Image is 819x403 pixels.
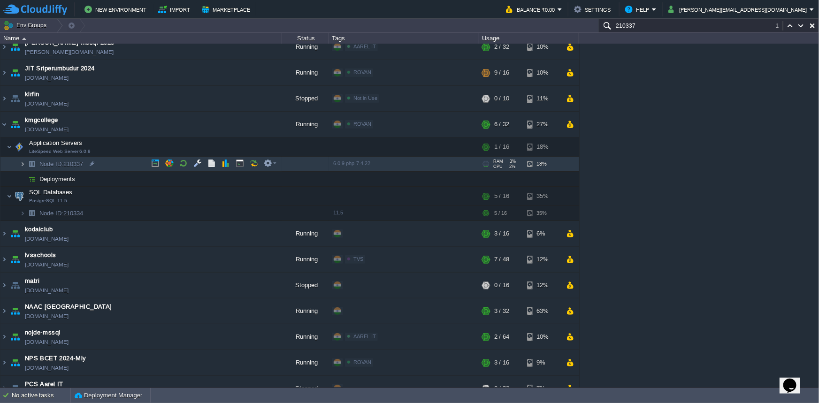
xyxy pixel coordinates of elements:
[38,209,84,217] span: 210334
[329,33,479,44] div: Tags
[13,187,26,205] img: AMDAwAAAACH5BAEAAAAALAAAAAABAAEAAAICRAEAOw==
[8,247,22,272] img: AMDAwAAAACH5BAEAAAAALAAAAAABAAEAAAICRAEAOw==
[13,137,26,156] img: AMDAwAAAACH5BAEAAAAALAAAAAABAAEAAAICRAEAOw==
[28,189,74,196] a: SQL DatabasesPostgreSQL 11.5
[25,337,69,347] a: [DOMAIN_NAME]
[25,73,69,83] a: [DOMAIN_NAME]
[25,328,61,337] a: nojde-mssql
[0,112,8,137] img: AMDAwAAAACH5BAEAAAAALAAAAAABAAEAAAICRAEAOw==
[282,86,329,111] div: Stopped
[494,350,509,375] div: 3 / 16
[38,175,77,183] a: Deployments
[1,33,282,44] div: Name
[29,149,91,154] span: LiteSpeed Web Server 6.0.9
[75,391,142,400] button: Deployment Manager
[494,137,509,156] div: 1 / 16
[25,286,69,295] a: [DOMAIN_NAME]
[25,380,63,389] span: PCS Aarel IT
[38,160,84,168] span: 210337
[0,34,8,60] img: AMDAwAAAACH5BAEAAAAALAAAAAABAAEAAAICRAEAOw==
[25,312,69,321] a: [DOMAIN_NAME]
[0,376,8,401] img: AMDAwAAAACH5BAEAAAAALAAAAAABAAEAAAICRAEAOw==
[283,33,329,44] div: Status
[625,4,652,15] button: Help
[353,359,371,365] span: ROVAN
[22,38,26,40] img: AMDAwAAAACH5BAEAAAAALAAAAAABAAEAAAICRAEAOw==
[3,19,50,32] button: Env Groups
[25,115,58,125] a: kmgcollege
[282,376,329,401] div: Stopped
[353,121,371,127] span: ROVAN
[780,365,810,394] iframe: chat widget
[0,221,8,246] img: AMDAwAAAACH5BAEAAAAALAAAAAABAAEAAAICRAEAOw==
[28,139,84,147] span: Application Servers
[7,137,12,156] img: AMDAwAAAACH5BAEAAAAALAAAAAABAAEAAAICRAEAOw==
[0,350,8,375] img: AMDAwAAAACH5BAEAAAAALAAAAAABAAEAAAICRAEAOw==
[3,4,67,15] img: CloudJiffy
[494,86,509,111] div: 0 / 10
[28,188,74,196] span: SQL Databases
[494,273,509,298] div: 0 / 16
[282,273,329,298] div: Stopped
[28,139,84,146] a: Application ServersLiteSpeed Web Server 6.0.9
[202,4,253,15] button: Marketplace
[494,206,507,221] div: 5 / 16
[527,187,558,205] div: 35%
[494,112,509,137] div: 6 / 32
[353,256,363,262] span: TVS
[353,334,376,339] span: AAREL IT
[282,34,329,60] div: Running
[0,273,8,298] img: AMDAwAAAACH5BAEAAAAALAAAAAABAAEAAAICRAEAOw==
[527,247,558,272] div: 12%
[527,273,558,298] div: 12%
[20,172,25,186] img: AMDAwAAAACH5BAEAAAAALAAAAAABAAEAAAICRAEAOw==
[527,206,558,221] div: 35%
[494,324,509,350] div: 2 / 64
[333,160,370,166] span: 6.0.9-php-7.4.22
[25,225,53,234] span: kodaiclub
[8,298,22,324] img: AMDAwAAAACH5BAEAAAAALAAAAAABAAEAAAICRAEAOw==
[0,60,8,85] img: AMDAwAAAACH5BAEAAAAALAAAAAABAAEAAAICRAEAOw==
[527,137,558,156] div: 18%
[25,172,38,186] img: AMDAwAAAACH5BAEAAAAALAAAAAABAAEAAAICRAEAOw==
[282,350,329,375] div: Running
[353,69,371,75] span: ROVAN
[0,247,8,272] img: AMDAwAAAACH5BAEAAAAALAAAAAABAAEAAAICRAEAOw==
[25,90,39,99] span: klrfin
[20,157,25,171] img: AMDAwAAAACH5BAEAAAAALAAAAAABAAEAAAICRAEAOw==
[25,363,69,373] a: [DOMAIN_NAME]
[8,221,22,246] img: AMDAwAAAACH5BAEAAAAALAAAAAABAAEAAAICRAEAOw==
[25,302,112,312] span: NAAC [GEOGRAPHIC_DATA]
[493,159,503,164] span: RAM
[8,273,22,298] img: AMDAwAAAACH5BAEAAAAALAAAAAABAAEAAAICRAEAOw==
[353,95,377,101] span: Not in Use
[25,276,39,286] a: matri
[8,350,22,375] img: AMDAwAAAACH5BAEAAAAALAAAAAABAAEAAAICRAEAOw==
[20,206,25,221] img: AMDAwAAAACH5BAEAAAAALAAAAAABAAEAAAICRAEAOw==
[0,298,8,324] img: AMDAwAAAACH5BAEAAAAALAAAAAABAAEAAAICRAEAOw==
[494,187,509,205] div: 5 / 16
[8,112,22,137] img: AMDAwAAAACH5BAEAAAAALAAAAAABAAEAAAICRAEAOw==
[668,4,810,15] button: [PERSON_NAME][EMAIL_ADDRESS][DOMAIN_NAME]
[39,210,63,217] span: Node ID:
[0,324,8,350] img: AMDAwAAAACH5BAEAAAAALAAAAAABAAEAAAICRAEAOw==
[775,21,783,30] div: 1
[282,221,329,246] div: Running
[25,354,86,363] span: NPS BCET 2024-Mly
[25,64,95,73] a: JIT Sriperumbudur 2024
[480,33,579,44] div: Usage
[333,210,343,215] span: 11.5
[25,206,38,221] img: AMDAwAAAACH5BAEAAAAALAAAAAABAAEAAAICRAEAOw==
[282,324,329,350] div: Running
[8,86,22,111] img: AMDAwAAAACH5BAEAAAAALAAAAAABAAEAAAICRAEAOw==
[506,164,516,169] span: 2%
[38,160,84,168] a: Node ID:210337
[25,157,38,171] img: AMDAwAAAACH5BAEAAAAALAAAAAABAAEAAAICRAEAOw==
[527,324,558,350] div: 10%
[527,298,558,324] div: 63%
[493,164,503,169] span: CPU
